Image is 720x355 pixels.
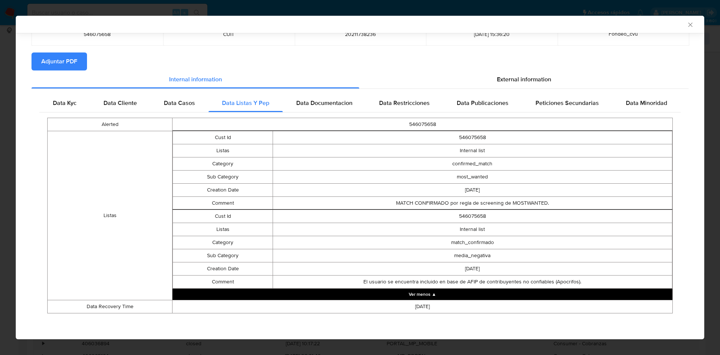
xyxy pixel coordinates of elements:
span: 20211738236 [304,31,417,37]
td: Sub Category [173,249,273,262]
td: MATCH CONFIRMADO por regla de screening de MOSTWANTED. [273,196,672,210]
span: 546075658 [40,31,154,37]
span: Data Restricciones [379,99,430,107]
td: Category [173,157,273,170]
td: Data Recovery Time [48,300,172,313]
td: Listas [48,131,172,300]
div: Detailed internal info [39,94,681,112]
span: External information [497,75,551,84]
td: Comment [173,275,273,288]
td: Listas [173,223,273,236]
td: Internal list [273,223,672,236]
span: CUIT [172,31,286,37]
td: Sub Category [173,170,273,183]
span: Data Listas Y Pep [222,99,269,107]
td: [DATE] [273,183,672,196]
td: Comment [173,196,273,210]
td: [DATE] [273,262,672,275]
span: Data Kyc [53,99,76,107]
span: Peticiones Secundarias [535,99,599,107]
td: Cust Id [173,131,273,144]
td: Alerted [48,118,172,131]
button: Cerrar ventana [687,21,693,28]
td: most_wanted [273,170,672,183]
td: Internal list [273,144,672,157]
td: match_confirmado [273,236,672,249]
span: Data Casos [164,99,195,107]
button: Adjuntar PDF [31,52,87,70]
td: 546075658 [273,210,672,223]
div: Detailed info [31,70,688,88]
td: confirmed_match [273,157,672,170]
span: Data Cliente [103,99,137,107]
td: Creation Date [173,262,273,275]
td: 546075658 [172,118,673,131]
td: Creation Date [173,183,273,196]
span: Internal information [169,75,222,84]
span: Fondeo_cvu [609,30,638,37]
td: 546075658 [273,131,672,144]
td: Category [173,236,273,249]
td: Listas [173,144,273,157]
div: closure-recommendation-modal [16,16,704,339]
button: Collapse array [172,289,672,300]
span: Adjuntar PDF [41,53,77,70]
td: El usuario se encuentra incluido en base de AFIP de contribuyentes no confiables (Apocrifos). [273,275,672,288]
span: Data Minoridad [626,99,667,107]
td: media_negativa [273,249,672,262]
span: Data Documentacion [296,99,352,107]
td: Cust Id [173,210,273,223]
span: [DATE] 15:36:20 [435,31,549,37]
td: [DATE] [172,300,673,313]
span: Data Publicaciones [457,99,508,107]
